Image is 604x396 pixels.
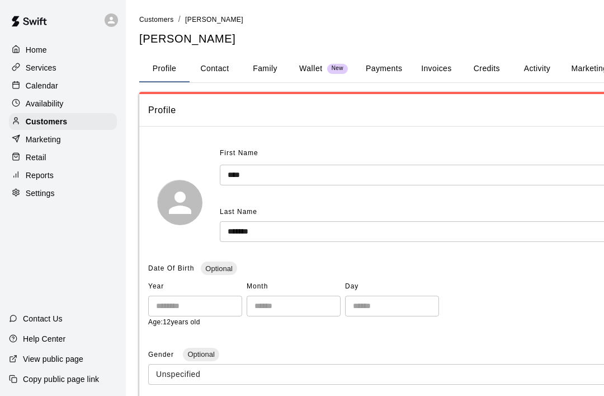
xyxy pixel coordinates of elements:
[178,13,181,25] li: /
[461,55,512,82] button: Credits
[247,278,341,296] span: Month
[148,318,200,326] span: Age: 12 years old
[26,80,58,91] p: Calendar
[23,313,63,324] p: Contact Us
[139,15,174,24] a: Customers
[201,264,237,273] span: Optional
[26,98,64,109] p: Availability
[357,55,411,82] button: Payments
[183,350,219,358] span: Optional
[26,44,47,55] p: Home
[9,41,117,58] a: Home
[23,333,65,344] p: Help Center
[9,95,117,112] a: Availability
[185,16,243,24] span: [PERSON_NAME]
[220,145,258,162] span: First Name
[26,116,67,127] p: Customers
[23,374,99,385] p: Copy public page link
[9,167,117,184] a: Reports
[148,351,176,358] span: Gender
[26,170,54,181] p: Reports
[26,152,46,163] p: Retail
[148,278,242,296] span: Year
[240,55,290,82] button: Family
[327,65,348,72] span: New
[9,77,117,94] a: Calendar
[9,59,117,76] a: Services
[23,353,83,365] p: View public page
[139,55,190,82] button: Profile
[345,278,439,296] span: Day
[9,113,117,130] a: Customers
[148,264,194,272] span: Date Of Birth
[26,134,61,145] p: Marketing
[512,55,562,82] button: Activity
[220,208,257,216] span: Last Name
[26,62,56,73] p: Services
[9,131,117,148] a: Marketing
[9,149,117,166] a: Retail
[411,55,461,82] button: Invoices
[139,16,174,24] span: Customers
[26,188,55,199] p: Settings
[299,63,323,74] p: Wallet
[9,185,117,202] a: Settings
[190,55,240,82] button: Contact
